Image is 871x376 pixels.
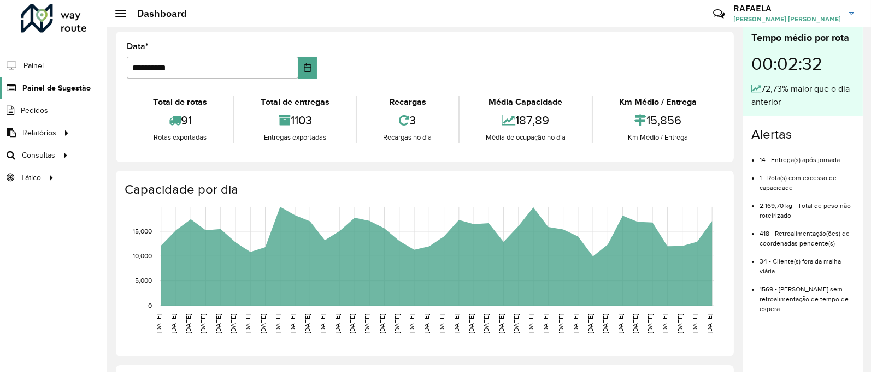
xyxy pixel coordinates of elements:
text: [DATE] [363,314,370,333]
text: [DATE] [349,314,356,333]
text: [DATE] [244,314,251,333]
div: 00:02:32 [751,45,854,82]
text: [DATE] [587,314,594,333]
span: Painel de Sugestão [22,82,91,94]
li: 1 - Rota(s) com excesso de capacidade [760,165,854,193]
li: 1569 - [PERSON_NAME] sem retroalimentação de tempo de espera [760,276,854,314]
text: [DATE] [691,314,698,333]
div: Tempo médio por rota [751,31,854,45]
div: Recargas no dia [360,132,455,143]
text: [DATE] [482,314,490,333]
text: [DATE] [304,314,311,333]
div: Recargas [360,96,455,109]
text: 15,000 [133,228,152,235]
span: Pedidos [21,105,48,116]
text: [DATE] [260,314,267,333]
div: 1103 [237,109,353,132]
li: 34 - Cliente(s) fora da malha viária [760,248,854,276]
span: Painel [23,60,44,71]
text: [DATE] [423,314,430,333]
text: [DATE] [542,314,549,333]
text: 5,000 [135,277,152,284]
label: Data [127,40,149,53]
text: [DATE] [513,314,520,333]
text: [DATE] [498,314,505,333]
h3: RAFAELA [733,3,841,14]
div: Rotas exportadas [130,132,231,143]
text: [DATE] [468,314,475,333]
span: Consultas [22,150,55,161]
li: 14 - Entrega(s) após jornada [760,147,854,165]
text: [DATE] [185,314,192,333]
li: 418 - Retroalimentação(ões) de coordenadas pendente(s) [760,220,854,248]
div: Total de entregas [237,96,353,109]
div: 72,73% maior que o dia anterior [751,82,854,109]
li: 2.169,70 kg - Total de peso não roteirizado [760,193,854,220]
text: 10,000 [133,252,152,259]
text: [DATE] [557,314,564,333]
div: 3 [360,109,455,132]
div: 91 [130,109,231,132]
text: [DATE] [289,314,296,333]
text: [DATE] [706,314,713,333]
text: [DATE] [438,314,445,333]
span: Tático [21,172,41,183]
text: [DATE] [155,314,162,333]
text: [DATE] [274,314,281,333]
text: 0 [148,302,152,309]
h4: Alertas [751,127,854,142]
div: Média Capacidade [462,96,589,109]
div: Km Médio / Entrega [596,132,720,143]
text: [DATE] [379,314,386,333]
a: Contato Rápido [707,2,731,26]
text: [DATE] [662,314,669,333]
div: Média de ocupação no dia [462,132,589,143]
text: [DATE] [393,314,401,333]
text: [DATE] [229,314,237,333]
text: [DATE] [200,314,207,333]
text: [DATE] [453,314,460,333]
text: [DATE] [632,314,639,333]
text: [DATE] [408,314,415,333]
text: [DATE] [170,314,177,333]
text: [DATE] [646,314,654,333]
div: 187,89 [462,109,589,132]
text: [DATE] [676,314,684,333]
text: [DATE] [334,314,341,333]
span: Relatórios [22,127,56,139]
div: Entregas exportadas [237,132,353,143]
text: [DATE] [215,314,222,333]
h2: Dashboard [126,8,187,20]
text: [DATE] [617,314,624,333]
text: [DATE] [602,314,609,333]
h4: Capacidade por dia [125,182,723,198]
div: Total de rotas [130,96,231,109]
span: [PERSON_NAME] [PERSON_NAME] [733,14,841,24]
text: [DATE] [527,314,534,333]
div: Km Médio / Entrega [596,96,720,109]
text: [DATE] [319,314,326,333]
text: [DATE] [572,314,579,333]
button: Choose Date [298,57,317,79]
div: 15,856 [596,109,720,132]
